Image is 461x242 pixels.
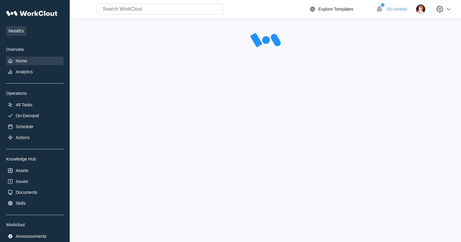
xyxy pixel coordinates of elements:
[16,190,37,195] div: Documents
[16,179,28,184] div: Issues
[16,113,39,118] div: On-Demand
[96,4,224,15] input: Search WorkClout
[319,7,353,12] div: Explore Templates
[16,69,33,74] div: Analytics
[6,111,64,120] a: On-Demand
[6,188,64,197] a: Documents
[309,5,373,13] a: Explore Templates
[6,177,64,186] a: Issues
[16,102,32,107] div: All Tasks
[16,234,46,239] div: Announcements
[6,222,64,227] div: Workclout
[6,101,64,109] a: All Tasks
[6,91,64,96] div: Operations
[6,68,64,76] a: Analytics
[16,58,27,63] div: Home
[16,135,30,140] div: Actions
[416,4,426,14] img: user-2.png
[6,47,64,52] div: Overview
[6,232,64,240] a: Announcements
[6,26,26,36] span: MetalEx
[16,168,28,173] div: Assets
[6,157,64,161] div: Knowledge Hub
[16,124,33,129] div: Schedule
[6,122,64,131] a: Schedule
[6,166,64,175] a: Assets
[6,133,64,142] a: Actions
[6,57,64,65] a: Home
[6,199,64,207] a: Skills
[16,201,26,206] div: Skills
[387,7,407,12] span: 58 Unread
